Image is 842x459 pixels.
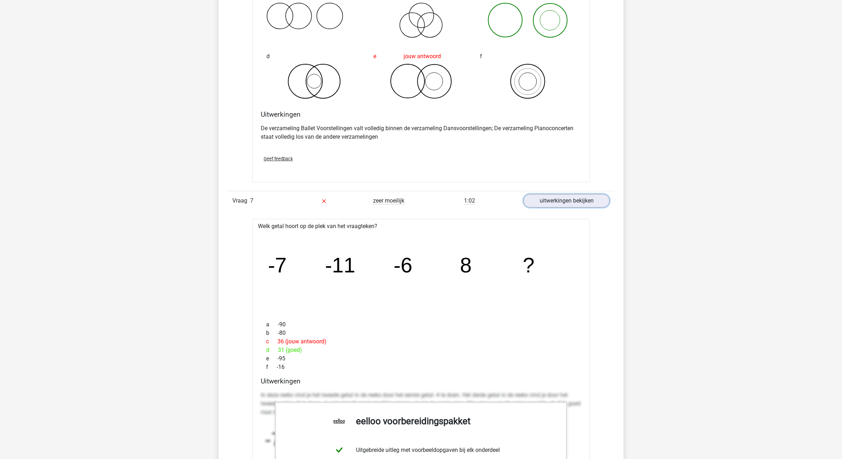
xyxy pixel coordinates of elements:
[264,156,293,161] span: Geef feedback
[373,49,376,63] span: e
[261,354,581,363] div: -95
[261,346,581,354] div: 31 (goed)
[266,346,278,354] span: d
[250,197,253,204] span: 7
[268,254,287,277] tspan: -7
[266,363,277,371] span: f
[480,49,482,63] span: f
[464,197,475,204] span: 1:02
[261,329,581,337] div: -80
[394,254,413,277] tspan: -6
[266,337,277,346] span: c
[265,429,281,450] tspan: -7
[373,197,404,204] span: zeer moeilijk
[232,197,250,205] span: Vraag
[261,124,581,141] p: De verzameling Ballet Voorstellingen valt volledig binnen de verzameling Dansvoorstellingen; De v...
[523,194,610,208] a: uitwerkingen bekijken
[325,254,355,277] tspan: -11
[261,363,581,371] div: -16
[266,49,270,63] span: d
[261,391,581,416] p: In deze reeks vind je het tweede getal in de reeks door het eerste getal -4 te doen. Het derde ge...
[261,320,581,329] div: -90
[266,329,278,337] span: b
[523,254,535,277] tspan: ?
[261,377,581,385] h4: Uitwerkingen
[261,337,581,346] div: 36 (jouw antwoord)
[266,320,278,329] span: a
[373,49,469,63] div: jouw antwoord
[266,354,277,363] span: e
[261,110,581,118] h4: Uitwerkingen
[460,254,472,277] tspan: 8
